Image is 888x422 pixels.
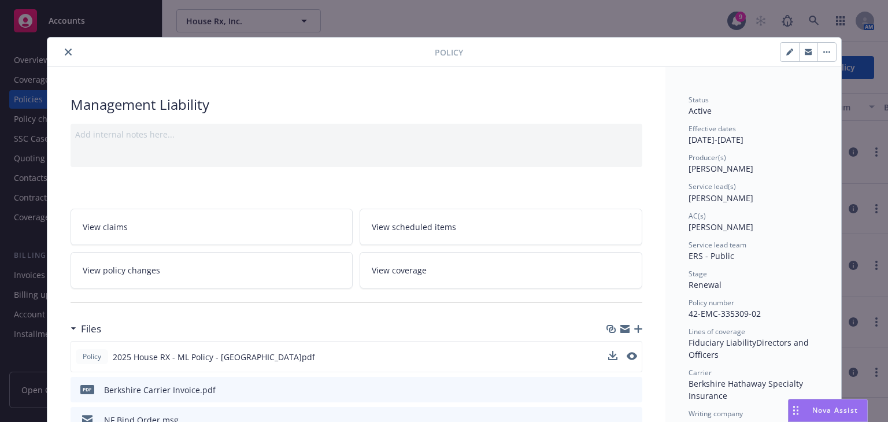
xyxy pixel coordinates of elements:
span: [PERSON_NAME] [689,221,753,232]
span: View claims [83,221,128,233]
span: Policy [435,46,463,58]
div: Drag to move [789,399,803,421]
span: Fiduciary Liability [689,337,756,348]
span: View coverage [372,264,427,276]
button: preview file [627,384,638,396]
span: Nova Assist [812,405,858,415]
span: 2025 House RX - ML Policy - [GEOGRAPHIC_DATA]pdf [113,351,315,363]
span: pdf [80,385,94,394]
span: Service lead(s) [689,182,736,191]
span: Status [689,95,709,105]
span: AC(s) [689,211,706,221]
span: Stage [689,269,707,279]
button: close [61,45,75,59]
div: Add internal notes here... [75,128,638,140]
span: Effective dates [689,124,736,134]
button: download file [609,384,618,396]
button: download file [608,351,617,360]
a: View scheduled items [360,209,642,245]
span: View scheduled items [372,221,456,233]
div: Management Liability [71,95,642,114]
span: Policy [80,351,103,362]
h3: Files [81,321,101,336]
span: Policy number [689,298,734,308]
span: Renewal [689,279,721,290]
button: preview file [627,351,637,363]
span: Writing company [689,409,743,419]
button: preview file [627,352,637,360]
span: 42-EMC-335309-02 [689,308,761,319]
a: View claims [71,209,353,245]
span: Berkshire Hathaway Specialty Insurance [689,378,805,401]
span: ERS - Public [689,250,734,261]
div: [DATE] - [DATE] [689,124,818,146]
span: [PERSON_NAME] [689,193,753,203]
span: Directors and Officers [689,337,811,360]
span: View policy changes [83,264,160,276]
button: Nova Assist [788,399,868,422]
span: Carrier [689,368,712,377]
button: download file [608,351,617,363]
span: [PERSON_NAME] [689,163,753,174]
span: Lines of coverage [689,327,745,336]
div: Files [71,321,101,336]
span: Producer(s) [689,153,726,162]
a: View coverage [360,252,642,288]
span: Active [689,105,712,116]
div: Berkshire Carrier Invoice.pdf [104,384,216,396]
a: View policy changes [71,252,353,288]
span: Service lead team [689,240,746,250]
